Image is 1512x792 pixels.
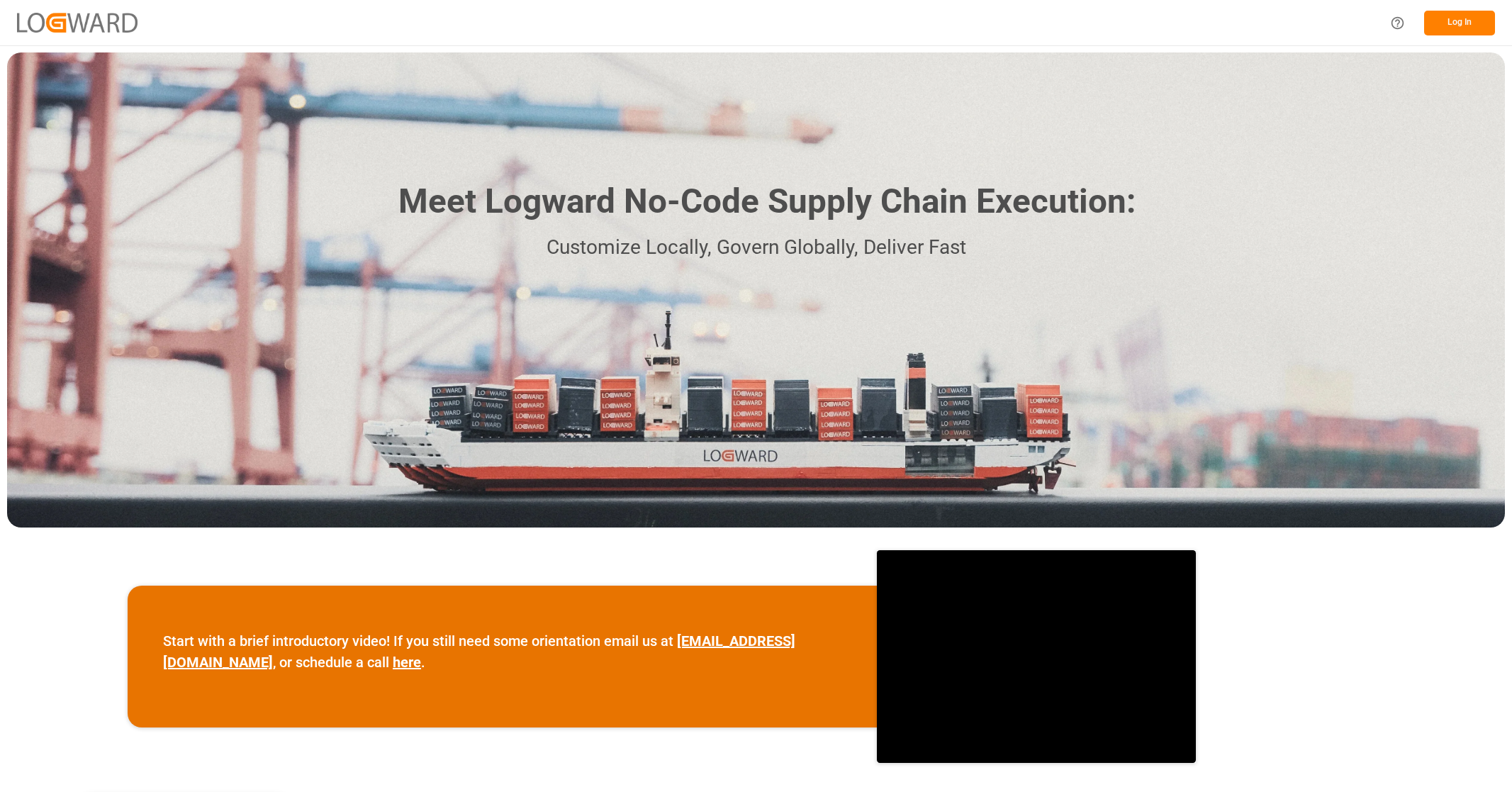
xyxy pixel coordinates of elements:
[163,630,841,673] p: Start with a brief introductory video! If you still need some orientation email us at , or schedu...
[17,13,138,32] img: Logward_new_orange.png
[377,232,1136,264] p: Customize Locally, Govern Globally, Deliver Fast
[1382,7,1413,39] button: Help Center
[393,654,421,671] a: here
[1424,11,1495,35] button: Log In
[398,177,1136,227] h1: Meet Logward No-Code Supply Chain Execution:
